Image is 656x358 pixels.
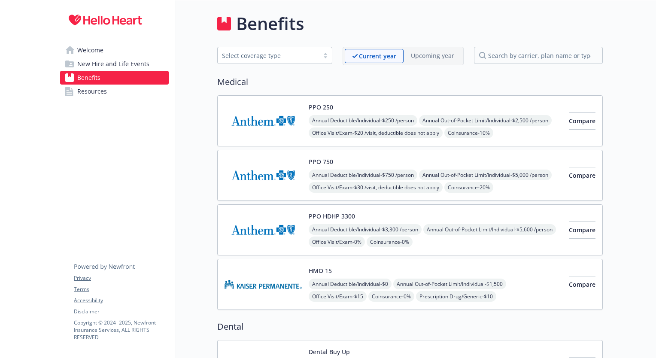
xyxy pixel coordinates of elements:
[217,76,603,88] h2: Medical
[225,266,302,303] img: Kaiser Permanente Insurance Company carrier logo
[416,291,496,302] span: Prescription Drug/Generic - $10
[77,57,149,71] span: New Hire and Life Events
[77,71,100,85] span: Benefits
[404,49,462,63] span: Upcoming year
[225,212,302,248] img: Anthem Blue Cross carrier logo
[74,297,168,304] a: Accessibility
[225,157,302,194] img: Anthem Blue Cross carrier logo
[368,291,414,302] span: Coinsurance - 0%
[309,347,350,356] button: Dental Buy Up
[309,237,365,247] span: Office Visit/Exam - 0%
[309,115,417,126] span: Annual Deductible/Individual - $250 /person
[423,224,556,235] span: Annual Out-of-Pocket Limit/Individual - $5,600 /person
[393,279,506,289] span: Annual Out-of-Pocket Limit/Individual - $1,500
[77,43,103,57] span: Welcome
[60,71,169,85] a: Benefits
[225,103,302,139] img: Anthem Blue Cross carrier logo
[411,51,454,60] p: Upcoming year
[359,52,396,61] p: Current year
[419,115,552,126] span: Annual Out-of-Pocket Limit/Individual - $2,500 /person
[569,112,595,130] button: Compare
[569,171,595,179] span: Compare
[444,127,493,138] span: Coinsurance - 10%
[74,308,168,316] a: Disclaimer
[236,11,304,36] h1: Benefits
[569,117,595,125] span: Compare
[309,103,333,112] button: PPO 250
[569,276,595,293] button: Compare
[309,170,417,180] span: Annual Deductible/Individual - $750 /person
[60,43,169,57] a: Welcome
[222,51,315,60] div: Select coverage type
[309,291,367,302] span: Office Visit/Exam - $15
[309,224,422,235] span: Annual Deductible/Individual - $3,300 /person
[60,85,169,98] a: Resources
[444,182,493,193] span: Coinsurance - 20%
[309,212,355,221] button: PPO HDHP 3300
[569,167,595,184] button: Compare
[569,226,595,234] span: Compare
[309,182,443,193] span: Office Visit/Exam - $30 /visit, deductible does not apply
[309,157,333,166] button: PPO 750
[60,57,169,71] a: New Hire and Life Events
[569,221,595,239] button: Compare
[74,285,168,293] a: Terms
[569,280,595,288] span: Compare
[419,170,552,180] span: Annual Out-of-Pocket Limit/Individual - $5,000 /person
[309,279,392,289] span: Annual Deductible/Individual - $0
[74,274,168,282] a: Privacy
[367,237,413,247] span: Coinsurance - 0%
[309,127,443,138] span: Office Visit/Exam - $20 /visit, deductible does not apply
[77,85,107,98] span: Resources
[217,320,603,333] h2: Dental
[474,47,603,64] input: search by carrier, plan name or type
[74,319,168,341] p: Copyright © 2024 - 2025 , Newfront Insurance Services, ALL RIGHTS RESERVED
[309,266,332,275] button: HMO 15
